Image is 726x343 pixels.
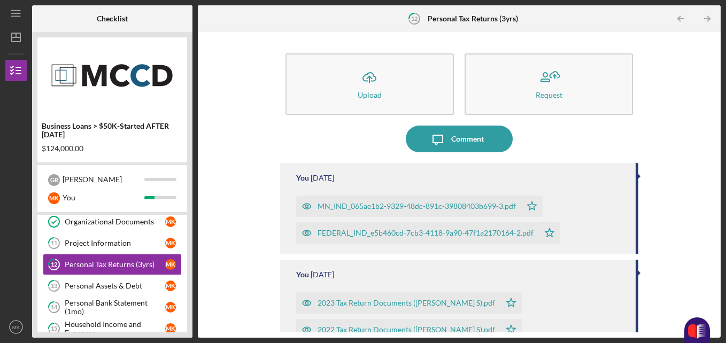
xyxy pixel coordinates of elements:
div: M K [165,323,176,334]
div: Project Information [65,239,165,247]
div: M K [165,216,176,227]
div: 2022 Tax Return Documents ([PERSON_NAME] S).pdf [318,325,495,334]
button: MN_IND_065ae1b2-9329-48dc-891c-39808403b699-3.pdf [296,196,543,217]
a: 11Project InformationMK [43,232,182,254]
tspan: 14 [51,304,58,311]
button: Comment [406,126,513,152]
a: 13Personal Assets & DebtMK [43,275,182,297]
div: Personal Tax Returns (3yrs) [65,260,165,269]
div: Business Loans > $50K-Started AFTER [DATE] [42,122,183,139]
div: You [296,270,309,279]
div: G R [48,174,60,186]
div: You [63,189,144,207]
a: 15Household Income and ExpensesMK [43,318,182,339]
button: FEDERAL_IND_e5b460cd-7cb3-4118-9a90-47f1a2170164-2.pdf [296,222,560,244]
div: M K [165,280,176,291]
text: MK [12,324,20,330]
div: M K [165,238,176,248]
tspan: 13 [51,283,57,290]
div: Upload [358,91,382,99]
img: Product logo [37,43,187,107]
button: MK [5,316,27,338]
b: Checklist [97,14,128,23]
div: FEDERAL_IND_e5b460cd-7cb3-4118-9a90-47f1a2170164-2.pdf [318,229,534,237]
div: [PERSON_NAME] [63,170,144,189]
a: 14Personal Bank Statement (1mo)MK [43,297,182,318]
div: MN_IND_065ae1b2-9329-48dc-891c-39808403b699-3.pdf [318,202,516,211]
div: M K [48,192,60,204]
button: 2023 Tax Return Documents ([PERSON_NAME] S).pdf [296,292,522,314]
div: Organizational Documents [65,217,165,226]
div: Request [536,91,562,99]
div: You [296,174,309,182]
button: Upload [285,53,454,115]
a: 12Personal Tax Returns (3yrs)MK [43,254,182,275]
tspan: 15 [51,325,57,332]
div: Personal Assets & Debt [65,282,165,290]
time: 2025-09-20 21:50 [311,270,334,279]
button: Request [465,53,633,115]
tspan: 12 [51,261,57,268]
time: 2025-09-22 19:51 [311,174,334,182]
tspan: 11 [51,240,57,247]
div: 2023 Tax Return Documents ([PERSON_NAME] S).pdf [318,299,495,307]
div: M K [165,302,176,313]
div: $124,000.00 [42,144,183,153]
a: Organizational DocumentsMK [43,211,182,232]
div: Comment [451,126,484,152]
button: 2022 Tax Return Documents ([PERSON_NAME] S).pdf [296,319,522,340]
div: M K [165,259,176,270]
div: Personal Bank Statement (1mo) [65,299,165,316]
b: Personal Tax Returns (3yrs) [428,14,518,23]
tspan: 12 [411,15,417,22]
div: Household Income and Expenses [65,320,165,337]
